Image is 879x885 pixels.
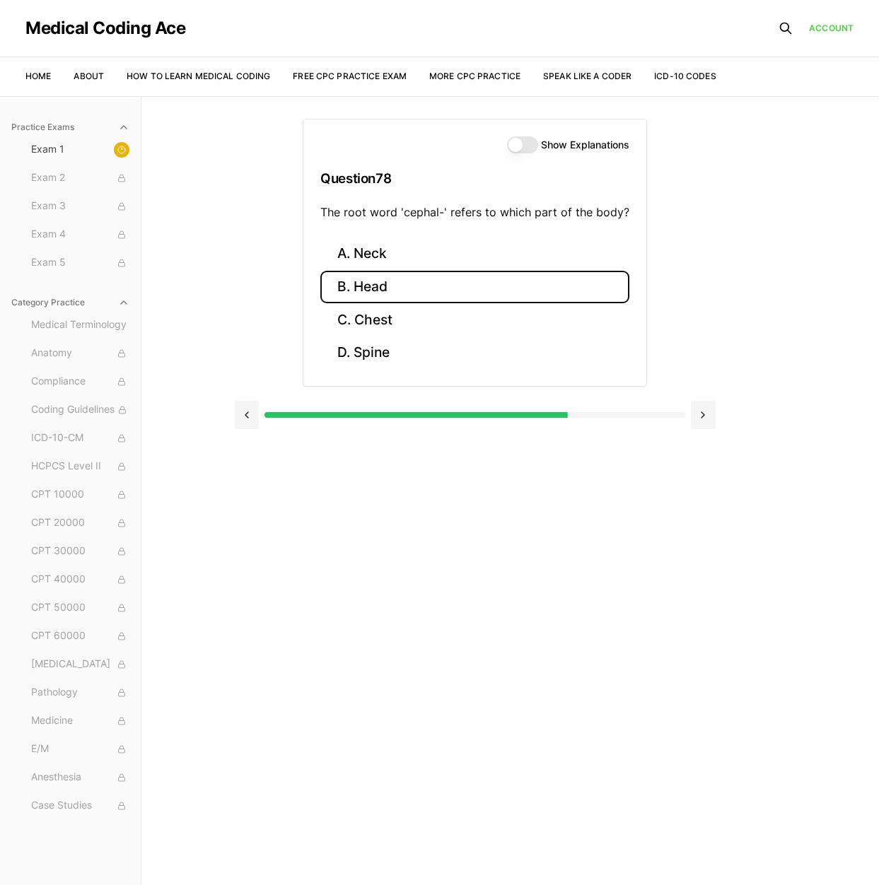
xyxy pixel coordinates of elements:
[320,204,629,221] p: The root word 'cephal-' refers to which part of the body?
[31,255,129,271] span: Exam 5
[809,22,854,35] a: Account
[74,71,104,81] a: About
[31,346,129,361] span: Anatomy
[6,291,135,314] button: Category Practice
[127,71,270,81] a: How to Learn Medical Coding
[25,399,135,421] button: Coding Guidelines
[320,271,629,304] button: B. Head
[429,71,520,81] a: More CPC Practice
[31,770,129,785] span: Anesthesia
[25,795,135,817] button: Case Studies
[25,597,135,619] button: CPT 50000
[25,710,135,732] button: Medicine
[25,681,135,704] button: Pathology
[31,227,129,242] span: Exam 4
[25,139,135,161] button: Exam 1
[31,515,129,531] span: CPT 20000
[31,657,129,672] span: [MEDICAL_DATA]
[25,342,135,365] button: Anatomy
[25,625,135,647] button: CPT 60000
[31,685,129,701] span: Pathology
[31,170,129,186] span: Exam 2
[31,572,129,587] span: CPT 40000
[31,430,129,446] span: ICD-10-CM
[31,713,129,729] span: Medicine
[25,512,135,534] button: CPT 20000
[31,317,129,333] span: Medical Terminology
[31,199,129,214] span: Exam 3
[31,487,129,503] span: CPT 10000
[31,628,129,644] span: CPT 60000
[31,600,129,616] span: CPT 50000
[293,71,407,81] a: Free CPC Practice Exam
[25,195,135,218] button: Exam 3
[31,459,129,474] span: HCPCS Level II
[25,427,135,450] button: ICD-10-CM
[31,402,129,418] span: Coding Guidelines
[25,167,135,189] button: Exam 2
[25,20,185,37] a: Medical Coding Ace
[320,336,629,370] button: D. Spine
[31,742,129,757] span: E/M
[25,455,135,478] button: HCPCS Level II
[543,71,631,81] a: Speak Like a Coder
[31,374,129,389] span: Compliance
[25,653,135,676] button: [MEDICAL_DATA]
[31,142,129,158] span: Exam 1
[25,223,135,246] button: Exam 4
[541,140,629,150] label: Show Explanations
[25,314,135,336] button: Medical Terminology
[320,158,629,199] h3: Question 78
[320,238,629,271] button: A. Neck
[654,71,716,81] a: ICD-10 Codes
[25,483,135,506] button: CPT 10000
[25,370,135,393] button: Compliance
[31,544,129,559] span: CPT 30000
[25,568,135,591] button: CPT 40000
[25,738,135,761] button: E/M
[6,116,135,139] button: Practice Exams
[31,798,129,814] span: Case Studies
[320,303,629,336] button: C. Chest
[25,71,51,81] a: Home
[25,540,135,563] button: CPT 30000
[25,252,135,274] button: Exam 5
[25,766,135,789] button: Anesthesia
